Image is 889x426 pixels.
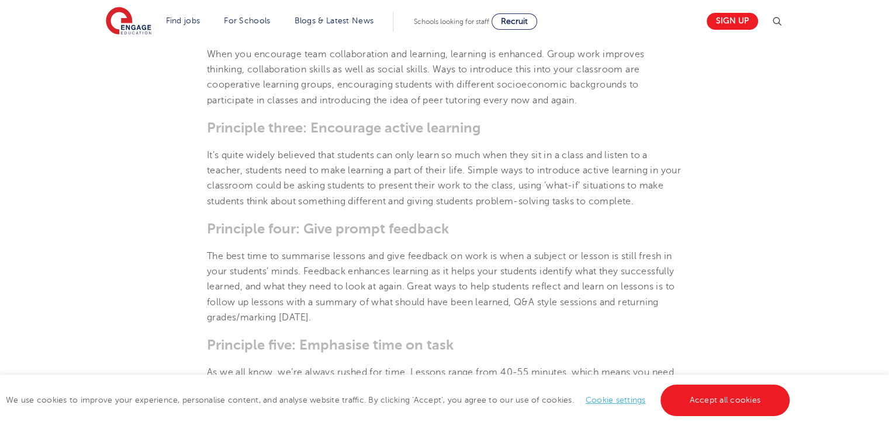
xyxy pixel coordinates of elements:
img: Engage Education [106,7,151,36]
span: We use cookies to improve your experience, personalise content, and analyse website traffic. By c... [6,396,793,404]
h3: Principle four: Give prompt feedback [207,221,682,237]
a: For Schools [224,16,270,25]
h3: Principle three: Encourage active learning [207,120,682,136]
p: The best time to summarise lessons and give feedback on work is when a subject or lesson is still... [207,249,682,325]
span: Recruit [501,17,528,26]
h3: Principle five: Emphasise time on task [207,337,682,353]
a: Sign up [707,13,758,30]
span: Schools looking for staff [414,18,489,26]
a: Find jobs [166,16,200,25]
a: Accept all cookies [660,385,790,416]
p: When you encourage team collaboration and learning, learning is enhanced. Group work improves thi... [207,47,682,108]
a: Recruit [492,13,537,30]
p: It’s quite widely believed that students can only learn so much when they sit in a class and list... [207,148,682,209]
a: Cookie settings [586,396,646,404]
a: Blogs & Latest News [295,16,374,25]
